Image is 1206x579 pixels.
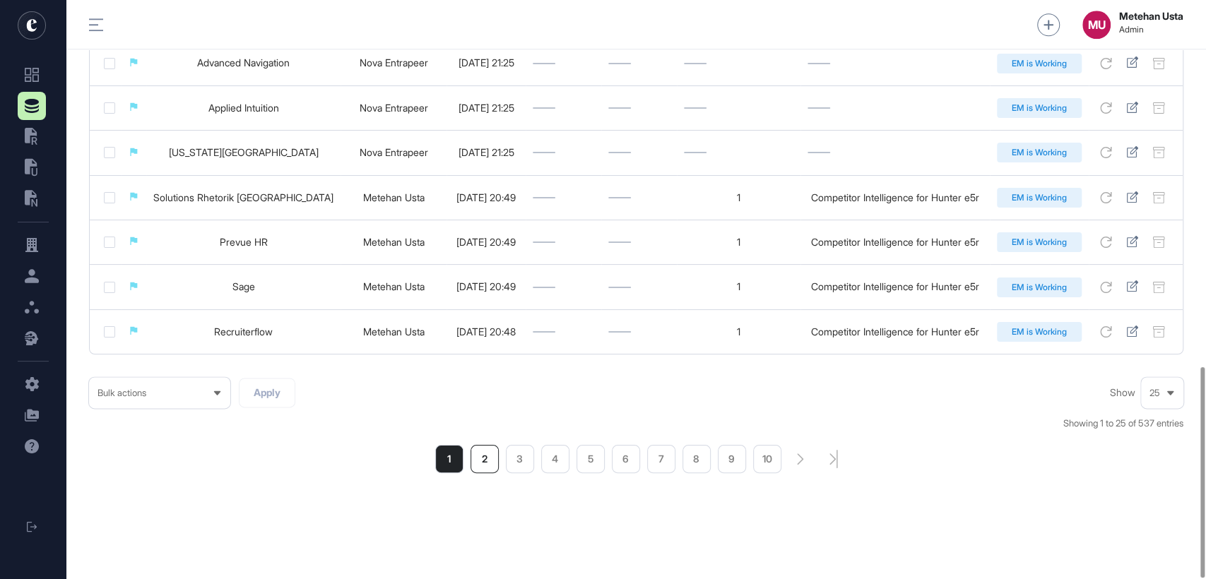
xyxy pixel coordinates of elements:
a: search-pagination-next-button [797,453,804,465]
div: EM is Working [997,54,1082,73]
a: 10 [753,445,781,473]
div: EM is Working [997,188,1082,208]
a: Sage [232,280,255,292]
a: [US_STATE][GEOGRAPHIC_DATA] [169,146,319,158]
a: Advanced Navigation [197,56,290,68]
a: 6 [612,445,640,473]
a: Metehan Usta [363,280,425,292]
span: 25 [1149,388,1160,398]
a: Metehan Usta [363,326,425,338]
a: 2 [471,445,499,473]
span: Bulk actions [97,388,146,398]
div: 1 [684,281,793,292]
a: Nova Entrapeer [360,146,428,158]
a: Nova Entrapeer [360,102,428,114]
a: Prevue HR [220,236,268,248]
div: [DATE] 20:49 [454,192,519,203]
span: Show [1110,387,1135,398]
a: 9 [718,445,746,473]
span: Admin [1119,25,1183,35]
div: Competitor Intelligence for Hunter e5r [808,326,983,338]
a: 1 [435,445,463,473]
div: Competitor Intelligence for Hunter e5r [808,237,983,248]
div: [DATE] 21:25 [454,57,519,68]
a: Metehan Usta [363,236,425,248]
div: [DATE] 21:25 [454,147,519,158]
div: [DATE] 21:25 [454,102,519,114]
div: 1 [684,192,793,203]
a: 4 [541,445,569,473]
a: 5 [577,445,605,473]
div: Showing 1 to 25 of 537 entries [1063,417,1183,431]
div: 1 [684,237,793,248]
div: 1 [684,326,793,338]
div: EM is Working [997,98,1082,118]
div: [DATE] 20:49 [454,237,519,248]
div: EM is Working [997,232,1082,252]
a: 3 [506,445,534,473]
a: Metehan Usta [363,191,425,203]
a: Applied Intuition [208,102,279,114]
strong: Metehan Usta [1119,11,1183,22]
button: MU [1082,11,1111,39]
div: [DATE] 20:49 [454,281,519,292]
div: [DATE] 20:48 [454,326,519,338]
div: EM is Working [997,143,1082,162]
div: EM is Working [997,322,1082,342]
div: EM is Working [997,277,1082,297]
a: 7 [647,445,675,473]
div: Competitor Intelligence for Hunter e5r [808,281,983,292]
div: Competitor Intelligence for Hunter e5r [808,192,983,203]
a: Recruiterflow [214,326,273,338]
a: 8 [682,445,711,473]
a: Nova Entrapeer [360,56,428,68]
a: search-pagination-last-page-button [829,450,838,468]
a: Solutions Rhetorik [GEOGRAPHIC_DATA] [153,191,333,203]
